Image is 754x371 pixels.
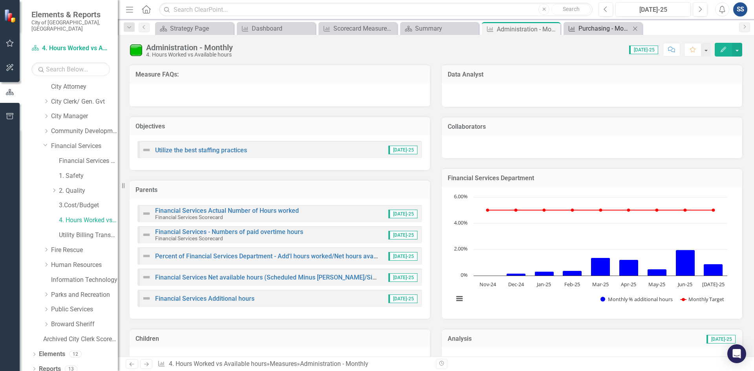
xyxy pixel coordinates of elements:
div: Administration - Monthly [300,360,368,367]
text: Mar-25 [592,281,609,288]
path: Jul-25, 5. Monthly Target. [712,208,715,212]
a: Financial Services Net available hours (Scheduled Minus [PERSON_NAME]/Sick/Pers) [155,274,396,281]
h3: Analysis [448,335,576,342]
div: 12 [69,351,82,358]
a: Measures [270,360,297,367]
a: Human Resources [51,261,118,270]
text: May-25 [648,281,665,288]
text: Dec-24 [508,281,524,288]
path: Jan-25, 0.32626427. Monthly % additional hours. [535,271,554,276]
img: Not Defined [142,251,151,261]
text: Apr-25 [621,281,636,288]
div: Strategy Page [170,24,232,33]
a: Information Technology [51,276,118,285]
path: Feb-25, 5. Monthly Target. [571,208,574,212]
text: Nov-24 [479,281,496,288]
a: 3.Cost/Budget [59,201,118,210]
span: [DATE]-25 [388,210,417,218]
span: [DATE]-25 [388,252,417,261]
path: Apr-25, 1.2254902. Monthly % additional hours. [619,260,639,276]
a: Financial Services [51,142,118,151]
input: Search ClearPoint... [159,3,593,16]
div: » » [157,360,430,369]
a: Purchasing - Monthly [565,24,630,33]
path: Dec-24, 5. Monthly Target. [514,208,518,212]
text: 6.00% [454,193,468,200]
path: Nov-24, 5. Monthly Target. [486,208,489,212]
h3: Collaborators [448,123,736,130]
h3: Financial Services Department [448,175,736,182]
a: City Manager [51,112,118,121]
a: Public Services [51,305,118,314]
a: Dashboard [239,24,313,33]
a: Summary [402,24,477,33]
a: Financial Services Additional hours [155,295,254,302]
path: May-25, 5. Monthly Target. [655,208,659,212]
h3: Objectives [135,123,424,130]
path: Dec-24, 0.17361111. Monthly % additional hours. [507,273,526,276]
button: [DATE]-25 [615,2,691,16]
small: Financial Services Scorecard [155,235,223,241]
path: May-25, 0.49342105. Monthly % additional hours. [648,269,667,276]
text: Feb-25 [564,281,580,288]
text: Jan-25 [536,281,551,288]
a: City Clerk/ Gen. Gvt [51,97,118,106]
text: 0% [461,271,468,278]
img: Not Defined [142,209,151,218]
div: Purchasing - Monthly [578,24,630,33]
path: Jan-25, 5. Monthly Target. [543,208,546,212]
span: [DATE]-25 [629,46,658,54]
h3: Data Analyst [448,71,736,78]
span: [DATE]-25 [388,146,417,154]
div: Dashboard [252,24,313,33]
button: Search [551,4,591,15]
input: Search Below... [31,62,110,76]
a: Utility Billing Transactional Survey [59,231,118,240]
a: City Attorney [51,82,118,91]
a: Scorecard Measures Data (FY To Date) [320,24,395,33]
a: Financial Services - Numbers of paid overtime hours [155,228,303,236]
g: Monthly % additional hours, series 1 of 2. Bar series with 9 bars. [479,250,723,276]
a: 2. Quality [59,186,118,196]
span: Elements & Reports [31,10,110,19]
button: Show Monthly % additional hours [600,296,672,303]
button: SS [733,2,747,16]
path: Apr-25, 5. Monthly Target. [627,208,630,212]
a: Percent of Financial Services Department - Add'l hours worked/Net hours available [155,252,389,260]
h3: Children [135,335,424,342]
img: Not Defined [142,230,151,239]
a: 4. Hours Worked vs Available hours [169,360,267,367]
span: [DATE]-25 [388,231,417,239]
img: Not Defined [142,145,151,155]
div: Administration - Monthly [497,24,558,34]
h3: Measure FAQs: [135,71,424,78]
div: Summary [415,24,477,33]
a: Archived City Clerk Scorecard [43,335,118,344]
h3: Parents [135,186,424,194]
text: 4.00% [454,219,468,226]
path: Mar-25, 1.35746606. Monthly % additional hours. [591,258,610,276]
button: Show Monthly Target [681,296,724,303]
div: Scorecard Measures Data (FY To Date) [333,24,395,33]
img: Not Defined [142,272,151,282]
a: Fire Rescue [51,246,118,255]
svg: Interactive chart [450,193,731,311]
a: Broward Sheriff [51,320,118,329]
text: Jun-25 [677,281,692,288]
a: Utilize the best staffing practices [155,146,247,154]
a: Parks and Recreation [51,291,118,300]
span: [DATE]-25 [388,294,417,303]
a: 4. Hours Worked vs Available hours [31,44,110,53]
span: [DATE]-25 [706,335,736,344]
small: City of [GEOGRAPHIC_DATA], [GEOGRAPHIC_DATA] [31,19,110,32]
a: Financial Services Scorecard [59,157,118,166]
g: Monthly Target, series 2 of 2. Line with 9 data points. [486,208,715,212]
div: 4. Hours Worked vs Available hours [146,52,233,58]
path: Jun-25, 1.97628458. Monthly % additional hours. [676,250,695,276]
div: [DATE]-25 [618,5,688,15]
a: Strategy Page [157,24,232,33]
a: Community Development [51,127,118,136]
div: Open Intercom Messenger [727,344,746,363]
path: Mar-25, 5. Monthly Target. [599,208,602,212]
